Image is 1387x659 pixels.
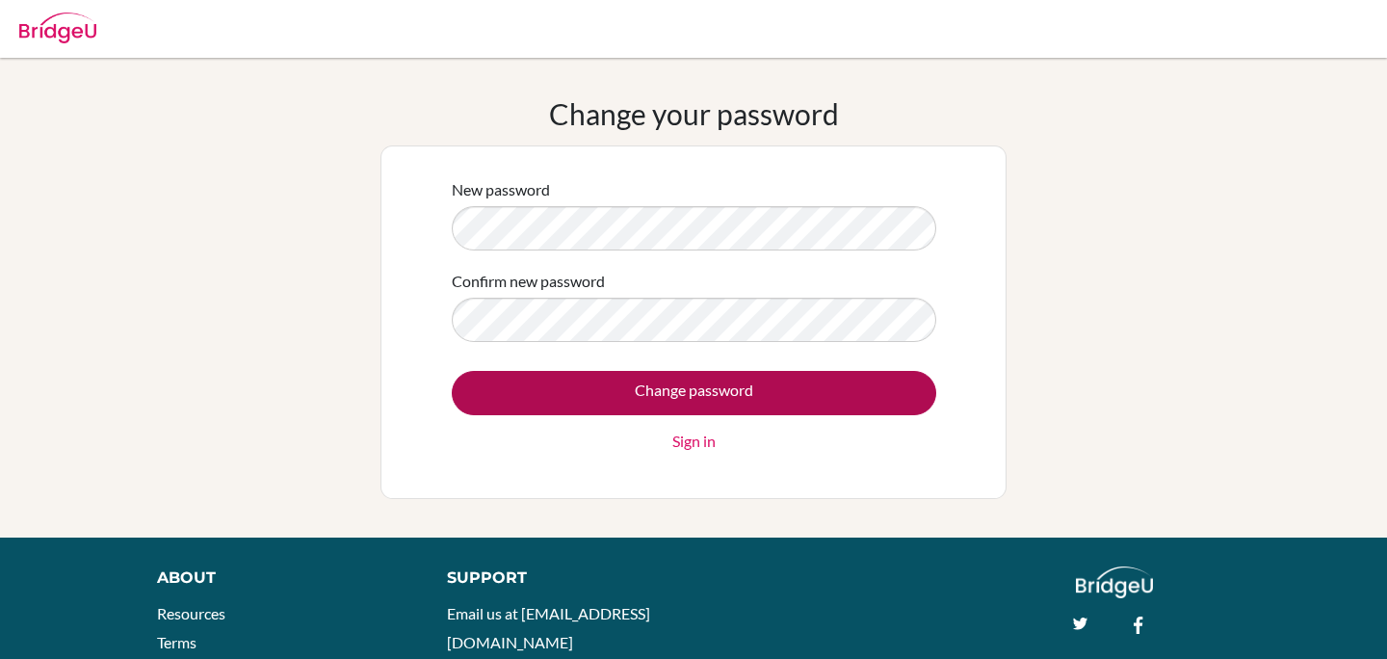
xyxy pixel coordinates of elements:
[447,567,674,590] div: Support
[157,604,225,622] a: Resources
[157,567,404,590] div: About
[19,13,96,43] img: Bridge-U
[452,270,605,293] label: Confirm new password
[452,371,936,415] input: Change password
[1076,567,1154,598] img: logo_white@2x-f4f0deed5e89b7ecb1c2cc34c3e3d731f90f0f143d5ea2071677605dd97b5244.png
[549,96,839,131] h1: Change your password
[452,178,550,201] label: New password
[447,604,650,651] a: Email us at [EMAIL_ADDRESS][DOMAIN_NAME]
[672,430,716,453] a: Sign in
[157,633,196,651] a: Terms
